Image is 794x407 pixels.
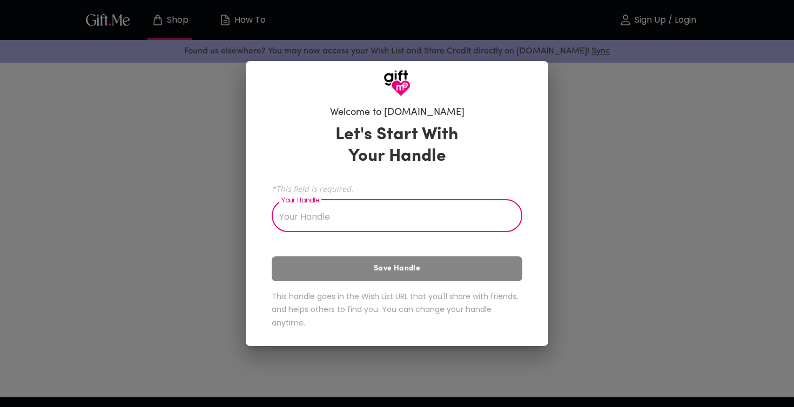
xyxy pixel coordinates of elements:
h6: This handle goes in the Wish List URL that you'll share with friends, and helps others to find yo... [272,290,522,330]
h6: Welcome to [DOMAIN_NAME] [330,106,465,119]
img: GiftMe Logo [383,70,411,97]
input: Your Handle [272,202,510,232]
span: *This field is required. [272,184,522,194]
h3: Let's Start With Your Handle [322,124,472,167]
